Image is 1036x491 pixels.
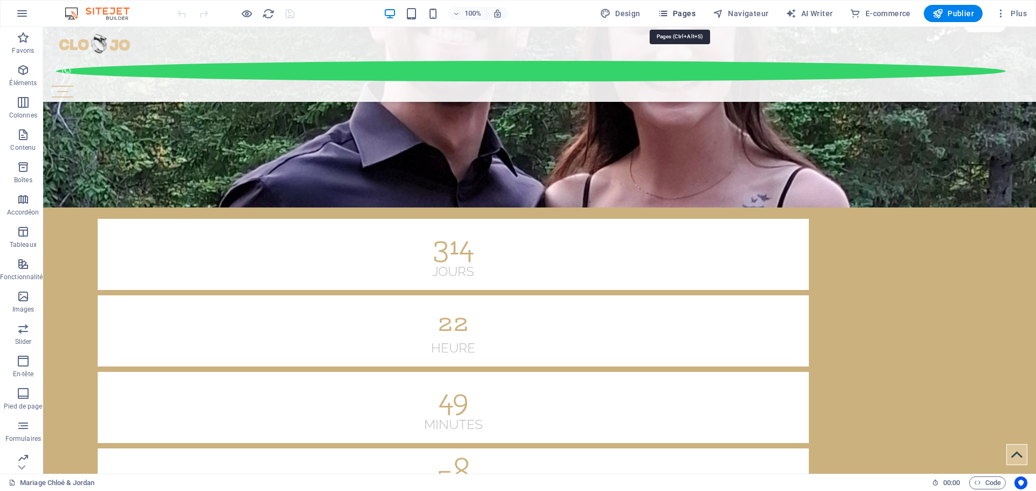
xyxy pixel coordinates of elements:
span: Navigateur [713,8,768,19]
button: Cliquez ici pour quitter le mode Aperçu et poursuivre l'édition. [240,7,253,20]
p: Slider [15,337,32,346]
button: Usercentrics [1014,476,1027,489]
button: Navigateur [708,5,773,22]
img: Editor Logo [62,7,143,20]
p: Favoris [12,46,34,55]
p: Tableaux [10,240,37,249]
button: reload [262,7,275,20]
i: Lors du redimensionnement, ajuster automatiquement le niveau de zoom en fonction de l'appareil sé... [493,9,502,18]
p: Images [12,305,35,314]
span: AI Writer [786,8,833,19]
span: : [951,479,952,487]
p: Pied de page [4,402,42,411]
p: Éléments [9,79,37,87]
button: 100% [448,7,487,20]
h6: Durée de la session [932,476,960,489]
button: Code [969,476,1006,489]
span: Publier [932,8,974,19]
a: Cliquez pour annuler la sélection. Double-cliquez pour ouvrir Pages. [9,476,94,489]
p: Accordéon [7,208,39,217]
p: Colonnes [9,111,37,120]
span: Plus [996,8,1027,19]
div: Design (Ctrl+Alt+Y) [596,5,645,22]
span: 00 00 [943,476,960,489]
button: Plus [991,5,1031,22]
h6: 100% [465,7,482,20]
button: Publier [924,5,983,22]
span: Code [974,476,1001,489]
button: Design [596,5,645,22]
span: Design [600,8,640,19]
button: AI Writer [781,5,837,22]
p: Boîtes [14,176,32,184]
p: En-tête [13,370,33,378]
button: Pages [653,5,700,22]
i: Actualiser la page [262,8,275,20]
p: Formulaires [5,434,41,443]
span: Pages [658,8,696,19]
button: E-commerce [846,5,915,22]
p: Contenu [10,143,36,152]
span: E-commerce [850,8,910,19]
